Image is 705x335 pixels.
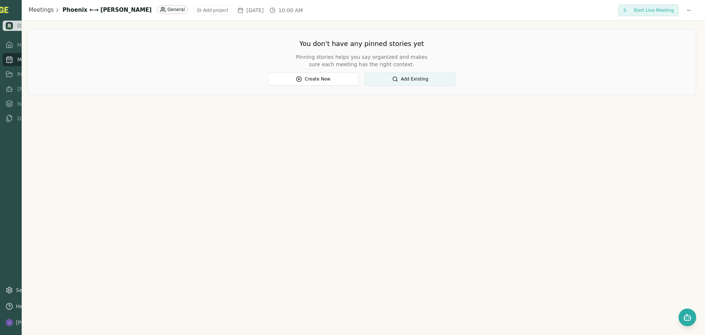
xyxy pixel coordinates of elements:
span: Start Live Meeting [633,7,674,13]
button: Open chat [679,309,696,326]
p: Pinning stories helps you say organized and makes sure each meeting has the right context. [291,53,432,68]
button: Create New [268,72,359,86]
button: Start Live Meeting [618,4,679,16]
h1: Phoenix ←→ [PERSON_NAME] [62,6,152,14]
a: Meeting IQ [3,53,73,66]
a: Projects [3,68,73,81]
h3: You don't have any pinned stories yet [291,39,432,49]
img: profile [6,319,13,326]
img: methodic.work [6,22,13,29]
button: Help [3,300,73,313]
a: [PERSON_NAME] [3,82,73,96]
a: Home [3,38,73,51]
span: [DATE] [246,7,264,14]
span: 10:00 AM [278,7,303,14]
a: Meetings [29,6,54,14]
a: Issues [3,97,73,110]
button: Add project [194,6,232,15]
span: methodic.work [17,22,57,29]
button: Open organization switcher [3,21,73,31]
a: Settings [3,284,73,297]
a: Documents [3,112,73,125]
div: General [157,5,188,14]
button: Add Existing [365,72,456,86]
span: Add project [203,7,228,13]
button: [PERSON_NAME] [3,316,73,329]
